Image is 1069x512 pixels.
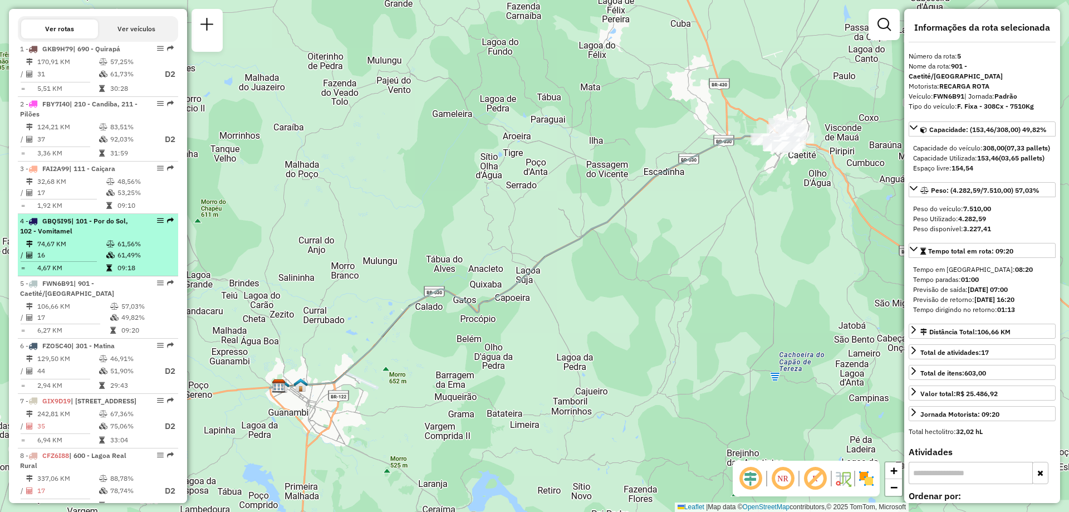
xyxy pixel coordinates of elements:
div: Atividade não roteirizada - IMPERIO [772,142,800,153]
em: Rota exportada [167,217,174,224]
strong: (07,33 pallets) [1004,144,1050,152]
label: Ordenar por: [909,489,1056,503]
td: 106,66 KM [37,301,110,312]
a: Leaflet [678,503,704,511]
td: / [20,484,26,498]
div: Distância Total: [920,327,1011,337]
td: = [20,262,26,274]
em: Opções [157,45,164,52]
strong: 153,46 [977,154,999,162]
p: D2 [155,365,175,378]
i: Tempo total em rota [106,202,112,209]
td: 09:10 [117,200,173,211]
td: 49,82% [121,312,174,323]
i: % de utilização da cubagem [99,71,107,77]
span: 2 - [20,100,138,118]
div: Peso Utilizado: [913,214,1051,224]
td: 337,06 KM [37,473,99,484]
span: 7 - [20,397,136,405]
i: Tempo total em rota [110,327,116,334]
i: Tempo total em rota [99,502,105,509]
a: Nova sessão e pesquisa [196,13,218,38]
div: Valor total: [920,389,998,399]
div: Atividade não roteirizada - MERCEARIA BATISTA [764,140,792,152]
div: Map data © contributors,© 2025 TomTom, Microsoft [675,503,909,512]
div: Espaço livre: [913,163,1051,173]
td: 09:20 [121,325,174,336]
a: Tempo total em rota: 09:20 [909,243,1056,258]
i: Total de Atividades [26,487,33,494]
span: Capacidade: (153,46/308,00) 49,82% [929,125,1047,134]
span: | 301 - Matina [71,342,115,350]
i: % de utilização do peso [106,178,115,185]
img: 400 UDC Full Guanambi [293,378,308,392]
span: Peso do veículo: [913,204,991,213]
i: Distância Total [26,303,33,310]
em: Opções [157,217,164,224]
p: D2 [155,68,175,81]
i: Distância Total [26,124,33,130]
strong: [DATE] 07:00 [968,285,1008,294]
td: = [20,148,26,159]
span: 6 - [20,342,115,350]
div: Previsão de retorno: [913,295,1051,305]
td: 44 [37,364,99,378]
i: % de utilização da cubagem [110,314,119,321]
span: Tempo total em rota: 09:20 [928,247,1013,255]
td: / [20,364,26,378]
strong: 3.227,41 [963,225,991,233]
td: 6,94 KM [37,435,99,446]
span: − [890,480,898,494]
span: | 111 - Caiçara [69,164,115,173]
i: Distância Total [26,411,33,417]
span: FAI2A99 [42,164,69,173]
i: % de utilização da cubagem [106,189,115,196]
em: Rota exportada [167,397,174,404]
em: Rota exportada [167,45,174,52]
div: Previsão de saída: [913,285,1051,295]
i: % de utilização da cubagem [99,368,107,374]
i: % de utilização do peso [110,303,119,310]
em: Opções [157,397,164,404]
div: Capacidade: (153,46/308,00) 49,82% [909,139,1056,178]
td: 17 [37,187,106,198]
i: % de utilização da cubagem [99,136,107,143]
i: Total de Atividades [26,314,33,321]
div: Jornada Motorista: 09:20 [920,409,999,420]
div: Capacidade Utilizada: [913,153,1051,163]
span: | 101 - Por do Sol, 102 - Vomitamel [20,217,128,235]
i: Total de Atividades [26,71,33,77]
td: 6,27 KM [37,325,110,336]
i: Distância Total [26,178,33,185]
td: 75,06% [110,420,154,433]
span: GBQ5I95 [42,217,71,225]
em: Rota exportada [167,342,174,349]
td: 2,94 KM [37,380,99,391]
div: Motorista: [909,81,1056,91]
i: % de utilização do peso [99,411,107,417]
div: Nome da rota: [909,61,1056,81]
i: Tempo total em rota [99,85,105,92]
td: 17 [37,484,99,498]
a: Total de atividades:17 [909,344,1056,359]
strong: 5 [957,52,961,60]
span: | 600 - Lagoa Real Rural [20,451,126,470]
a: Exibir filtros [873,13,895,36]
a: Distância Total:106,66 KM [909,324,1056,339]
p: D2 [155,420,175,433]
span: CFZ6I88 [42,451,69,460]
i: Tempo total em rota [99,437,105,443]
strong: (03,65 pallets) [999,154,1045,162]
span: Ocultar deslocamento [737,465,764,492]
p: D2 [155,133,175,146]
span: Total de atividades: [920,348,989,357]
td: / [20,312,26,323]
span: 5 - [20,279,114,298]
td: 3,36 KM [37,148,99,159]
i: % de utilização do peso [99,475,107,482]
i: Total de Atividades [26,423,33,430]
strong: 603,00 [964,369,986,377]
span: | Jornada: [964,92,1017,100]
td: 61,49% [117,250,173,261]
i: Distância Total [26,58,33,65]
